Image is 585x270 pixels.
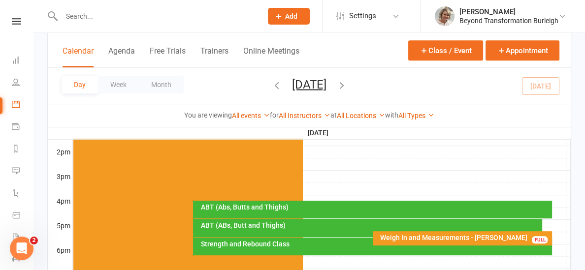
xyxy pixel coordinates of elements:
[486,40,559,60] button: Appointment
[150,46,186,67] button: Free Trials
[268,8,310,25] button: Add
[48,146,72,158] th: 2pm
[72,127,566,139] th: [DATE]
[108,46,135,67] button: Agenda
[232,112,270,120] a: All events
[337,112,385,120] a: All Locations
[12,94,34,117] a: Calendar
[12,205,34,227] a: Product Sales
[279,112,330,120] a: All Instructors
[48,195,72,207] th: 4pm
[200,204,550,210] div: ABT (Abs, Butts and Thighs)
[385,111,398,119] strong: with
[459,7,558,16] div: [PERSON_NAME]
[12,72,34,94] a: People
[200,222,540,229] div: ABT (ABs, Butt and Thighs)
[349,5,376,27] span: Settings
[10,237,33,260] iframe: Intercom live chat
[59,9,255,23] input: Search...
[48,219,72,232] th: 5pm
[532,236,548,243] div: FULL
[243,46,299,67] button: Online Meetings
[12,117,34,139] a: Payments
[12,50,34,72] a: Dashboard
[285,12,297,20] span: Add
[408,40,483,60] button: Class / Event
[270,111,279,119] strong: for
[30,237,38,244] span: 2
[330,111,337,119] strong: at
[459,16,558,25] div: Beyond Transformation Burleigh
[398,112,434,120] a: All Types
[12,139,34,161] a: Reports
[292,77,326,91] button: [DATE]
[184,111,232,119] strong: You are viewing
[139,76,184,93] button: Month
[200,46,228,67] button: Trainers
[200,240,550,247] div: Strength and Rebound Class
[62,76,98,93] button: Day
[98,76,139,93] button: Week
[435,6,455,26] img: thumb_image1597172689.png
[48,170,72,182] th: 3pm
[48,244,72,256] th: 6pm
[63,46,94,67] button: Calendar
[380,234,551,241] div: Weigh In and Measurements - [PERSON_NAME]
